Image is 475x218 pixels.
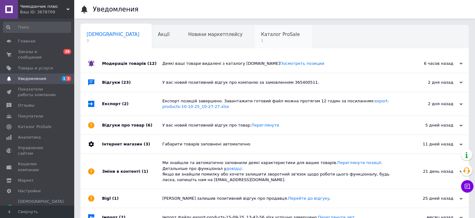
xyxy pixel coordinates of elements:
[102,154,162,189] div: Зміни в контенті
[401,61,463,66] div: 6 часов назад
[261,32,300,37] span: Каталог ProSale
[401,141,463,147] div: 11 дней назад
[18,76,46,82] span: Уведомления
[18,49,57,60] span: Заказы и сообщения
[18,103,34,108] span: Отзывы
[162,160,401,183] div: Ми знайшли та автоматично заповнили деякі характеристики для ваших товарів. . Детальніше про функ...
[102,92,162,116] div: Експорт
[18,161,57,172] span: Кошелек компании
[162,99,389,109] a: export-products-10-10-25_10-27-27.xlsx
[162,122,401,128] div: У вас новий позитивний відгук про товар.
[142,169,148,174] span: (1)
[18,87,57,98] span: Показатели работы компании
[18,38,35,44] span: Главная
[20,9,74,15] div: Ваш ID: 3678709
[18,145,57,156] span: Управление сайтом
[122,80,131,85] span: (23)
[102,54,162,73] div: Модерація товарів
[102,135,162,153] div: Інтернет магазин
[188,32,242,37] span: Новини маркетплейсу
[158,32,170,37] span: Акції
[18,113,43,119] span: Покупатели
[162,98,401,109] div: Експорт позицій завершено. Завантажити готовий файл можна протягом 12 годин за посиланням:
[20,4,66,9] span: Чемоданчик плюс
[226,166,242,171] a: довідці
[288,196,330,201] a: Перейти до відгуку
[62,76,66,81] span: 1
[401,196,463,201] div: 25 дней назад
[102,73,162,92] div: Відгуки
[401,80,463,85] div: 2 дня назад
[162,141,401,147] div: Габарити товарів заповнені автоматично
[87,32,139,37] span: [DEMOGRAPHIC_DATA]
[337,160,381,165] a: Переглянути позиції
[112,196,119,201] span: (1)
[87,38,139,43] span: 3
[251,123,279,127] a: Переглянути
[18,135,41,140] span: Аналитика
[3,22,71,33] input: Поиск
[93,6,139,13] h1: Уведомления
[18,178,34,183] span: Маркет
[162,80,401,85] div: У вас новий позитивний відгук про компанію за замовленням 365400511.
[162,196,401,201] div: [PERSON_NAME] залишив позитивний відгук про продавця. .
[461,180,473,193] button: Чат с покупателем
[401,101,463,107] div: 2 дня назад
[143,142,150,146] span: (3)
[66,76,71,81] span: 3
[147,61,156,66] span: (12)
[18,199,64,216] span: [DEMOGRAPHIC_DATA] и счета
[63,49,71,54] span: 38
[18,188,41,194] span: Настройки
[146,123,152,127] span: (6)
[18,65,53,71] span: Товары и услуги
[401,169,463,174] div: 21 день назад
[122,101,129,106] span: (2)
[401,122,463,128] div: 5 дней назад
[280,61,324,66] a: Посмотреть позиции
[261,38,300,43] span: 1
[18,124,51,130] span: Каталог ProSale
[102,189,162,208] div: Bigl
[102,116,162,135] div: Відгуки про товар
[162,61,401,66] div: Деякі ваші товари видалені з каталогу [DOMAIN_NAME]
